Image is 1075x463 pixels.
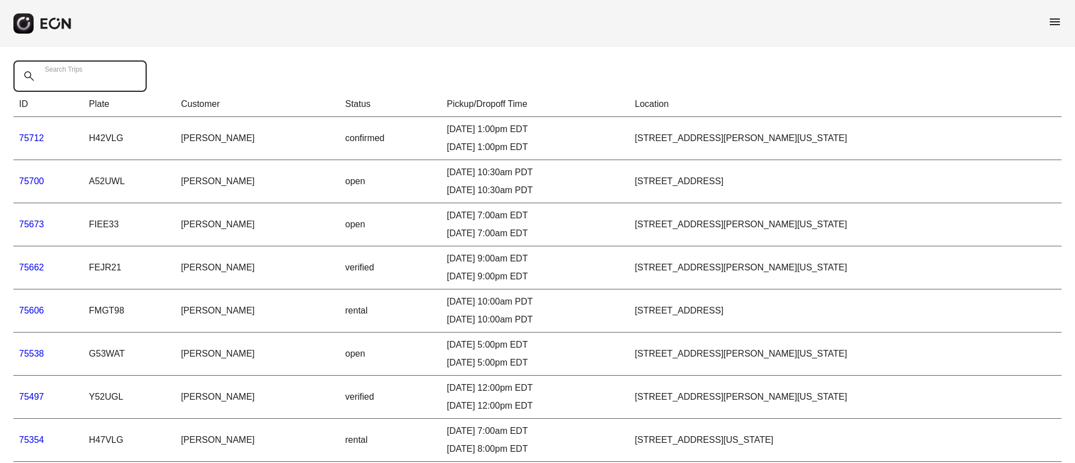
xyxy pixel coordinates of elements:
[629,333,1062,376] td: [STREET_ADDRESS][PERSON_NAME][US_STATE]
[629,419,1062,462] td: [STREET_ADDRESS][US_STATE]
[447,123,624,136] div: [DATE] 1:00pm EDT
[447,442,624,456] div: [DATE] 8:00pm EDT
[83,333,175,376] td: G53WAT
[19,219,44,229] a: 75673
[447,381,624,395] div: [DATE] 12:00pm EDT
[45,65,82,74] label: Search Trips
[83,160,175,203] td: A52UWL
[340,117,442,160] td: confirmed
[340,203,442,246] td: open
[83,92,175,117] th: Plate
[175,333,339,376] td: [PERSON_NAME]
[175,376,339,419] td: [PERSON_NAME]
[175,92,339,117] th: Customer
[629,246,1062,289] td: [STREET_ADDRESS][PERSON_NAME][US_STATE]
[447,166,624,179] div: [DATE] 10:30am PDT
[441,92,629,117] th: Pickup/Dropoff Time
[19,176,44,186] a: 75700
[447,338,624,352] div: [DATE] 5:00pm EDT
[447,184,624,197] div: [DATE] 10:30am PDT
[447,141,624,154] div: [DATE] 1:00pm EDT
[83,203,175,246] td: FIEE33
[447,252,624,265] div: [DATE] 9:00am EDT
[629,203,1062,246] td: [STREET_ADDRESS][PERSON_NAME][US_STATE]
[19,392,44,401] a: 75497
[175,117,339,160] td: [PERSON_NAME]
[340,333,442,376] td: open
[340,92,442,117] th: Status
[629,160,1062,203] td: [STREET_ADDRESS]
[19,133,44,143] a: 75712
[1048,15,1062,29] span: menu
[19,435,44,445] a: 75354
[629,117,1062,160] td: [STREET_ADDRESS][PERSON_NAME][US_STATE]
[175,160,339,203] td: [PERSON_NAME]
[19,306,44,315] a: 75606
[175,289,339,333] td: [PERSON_NAME]
[447,209,624,222] div: [DATE] 7:00am EDT
[83,419,175,462] td: H47VLG
[447,313,624,326] div: [DATE] 10:00am PDT
[340,376,442,419] td: verified
[447,399,624,413] div: [DATE] 12:00pm EDT
[629,92,1062,117] th: Location
[83,117,175,160] td: H42VLG
[340,246,442,289] td: verified
[629,289,1062,333] td: [STREET_ADDRESS]
[447,424,624,438] div: [DATE] 7:00am EDT
[340,419,442,462] td: rental
[175,419,339,462] td: [PERSON_NAME]
[629,376,1062,419] td: [STREET_ADDRESS][PERSON_NAME][US_STATE]
[340,160,442,203] td: open
[13,92,83,117] th: ID
[83,376,175,419] td: Y52UGL
[447,356,624,370] div: [DATE] 5:00pm EDT
[175,203,339,246] td: [PERSON_NAME]
[340,289,442,333] td: rental
[447,227,624,240] div: [DATE] 7:00am EDT
[83,289,175,333] td: FMGT98
[447,295,624,308] div: [DATE] 10:00am PDT
[19,349,44,358] a: 75538
[83,246,175,289] td: FEJR21
[175,246,339,289] td: [PERSON_NAME]
[19,263,44,272] a: 75662
[447,270,624,283] div: [DATE] 9:00pm EDT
